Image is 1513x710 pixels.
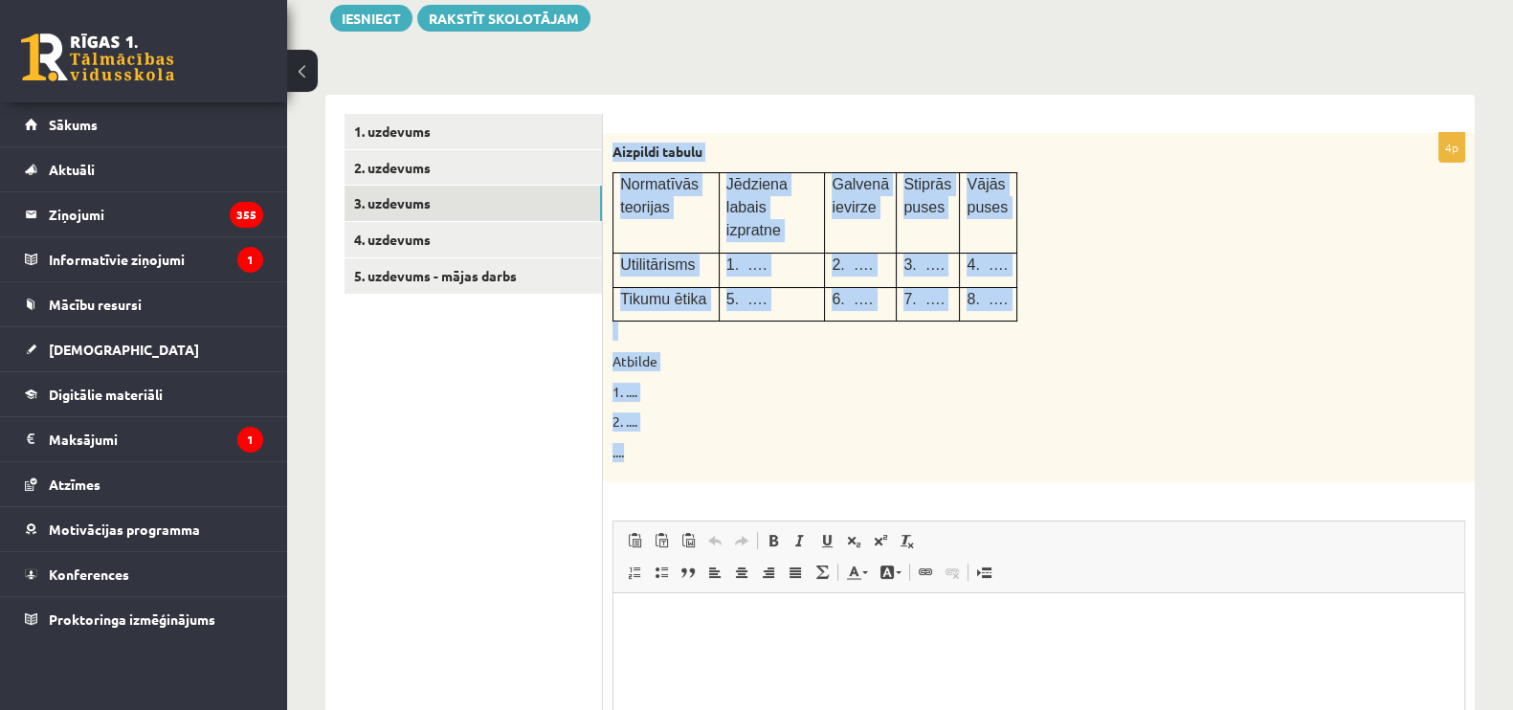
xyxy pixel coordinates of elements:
[832,256,873,273] span: 2. ….
[726,176,788,238] span: Jēdziena labais izpratne
[903,256,945,273] span: 3. ….
[25,282,263,326] a: Mācību resursi
[237,427,263,453] i: 1
[49,161,95,178] span: Aktuāli
[25,372,263,416] a: Digitālie materiāli
[701,560,728,585] a: Align Left
[417,5,590,32] a: Rakstīt skolotājam
[832,176,889,215] span: Galvenā ievirze
[25,102,263,146] a: Sākums
[612,383,1369,402] p: 1. ....
[787,528,813,553] a: Italic (Ctrl+I)
[621,528,648,553] a: Paste (Ctrl+V)
[755,560,782,585] a: Align Right
[25,507,263,551] a: Motivācijas programma
[345,150,602,186] a: 2. uzdevums
[675,560,701,585] a: Block Quote
[894,528,921,553] a: Remove Format
[49,417,263,461] legend: Maksājumi
[330,5,412,32] button: Iesniegt
[621,560,648,585] a: Insert/Remove Numbered List
[912,560,939,585] a: Link (Ctrl+K)
[675,528,701,553] a: Paste from Word
[813,528,840,553] a: Underline (Ctrl+U)
[728,528,755,553] a: Redo (Ctrl+Y)
[345,258,602,294] a: 5. uzdevums - mājas darbs
[25,552,263,596] a: Konferences
[49,237,263,281] legend: Informatīvie ziņojumi
[967,176,1008,215] span: Vājās puses
[49,610,215,628] span: Proktoringa izmēģinājums
[49,296,142,313] span: Mācību resursi
[612,352,1369,371] p: Atbilde
[967,291,1008,307] span: 8. ….
[612,143,702,160] strong: Aizpildi tabulu
[701,528,728,553] a: Undo (Ctrl+Z)
[230,202,263,228] i: 355
[25,462,263,506] a: Atzīmes
[967,256,1008,273] span: 4. ….
[49,386,163,403] span: Digitālie materiāli
[867,528,894,553] a: Superscript
[49,341,199,358] span: [DEMOGRAPHIC_DATA]
[726,291,768,307] span: 5. ….
[21,33,174,81] a: Rīgas 1. Tālmācības vidusskola
[620,176,699,215] span: Normatīvās teorijas
[25,237,263,281] a: Informatīvie ziņojumi1
[25,597,263,641] a: Proktoringa izmēģinājums
[25,147,263,191] a: Aktuāli
[49,192,263,236] legend: Ziņojumi
[809,560,835,585] a: Math
[345,186,602,221] a: 3. uzdevums
[49,521,200,538] span: Motivācijas programma
[612,443,1369,462] p: ....
[612,412,1369,432] p: 2. ....
[728,560,755,585] a: Center
[1438,132,1465,163] p: 4p
[782,560,809,585] a: Justify
[25,327,263,371] a: [DEMOGRAPHIC_DATA]
[648,560,675,585] a: Insert/Remove Bulleted List
[939,560,966,585] a: Unlink
[903,291,945,307] span: 7. ….
[345,114,602,149] a: 1. uzdevums
[840,528,867,553] a: Subscript
[840,560,874,585] a: Text Color
[49,116,98,133] span: Sākums
[237,247,263,273] i: 1
[726,256,768,273] span: 1. ….
[49,566,129,583] span: Konferences
[874,560,907,585] a: Background Color
[25,192,263,236] a: Ziņojumi355
[620,256,695,273] span: Utilitārisms
[345,222,602,257] a: 4. uzdevums
[970,560,997,585] a: Insert Page Break for Printing
[648,528,675,553] a: Paste as plain text (Ctrl+Shift+V)
[25,417,263,461] a: Maksājumi1
[903,176,951,215] span: Stiprās puses
[760,528,787,553] a: Bold (Ctrl+B)
[49,476,100,493] span: Atzīmes
[620,291,706,307] span: Tikumu ētika
[832,291,873,307] span: 6. ….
